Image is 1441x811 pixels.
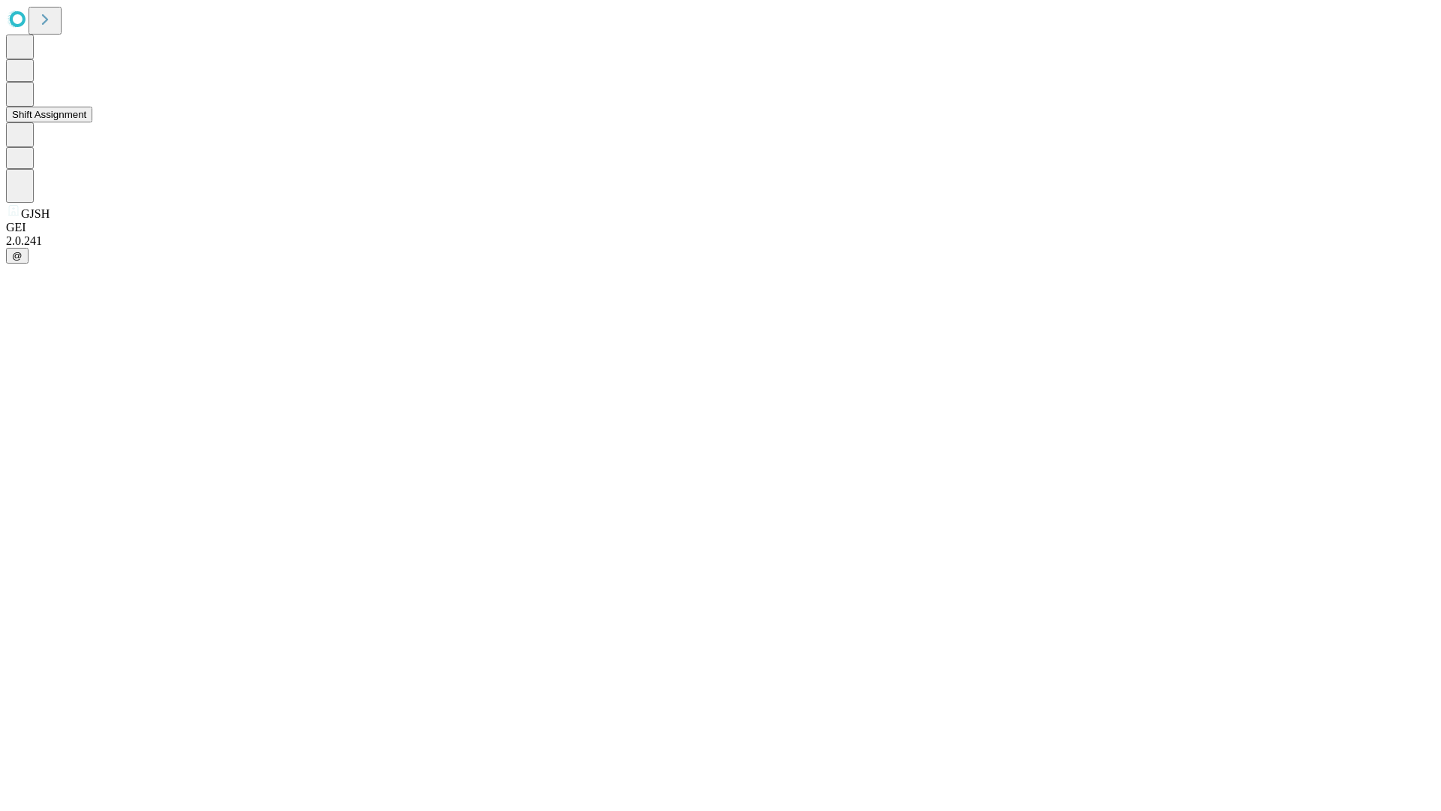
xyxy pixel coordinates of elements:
button: @ [6,248,29,264]
div: GEI [6,221,1435,234]
div: 2.0.241 [6,234,1435,248]
span: GJSH [21,207,50,220]
button: Shift Assignment [6,107,92,122]
span: @ [12,250,23,261]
